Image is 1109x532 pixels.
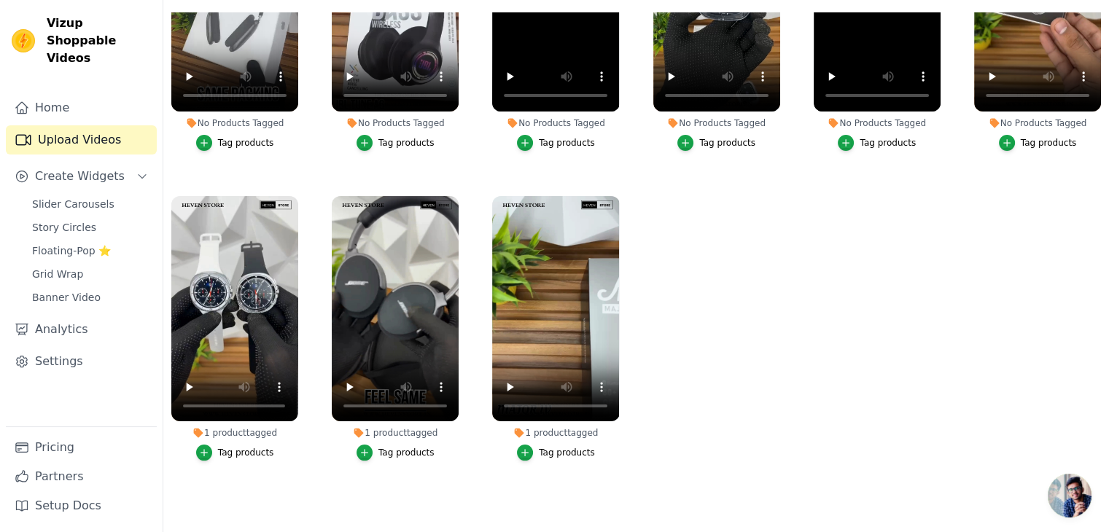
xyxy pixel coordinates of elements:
[1048,474,1092,517] a: Open chat
[517,445,595,461] button: Tag products
[6,347,157,376] a: Settings
[6,315,157,344] a: Analytics
[23,217,157,238] a: Story Circles
[378,447,435,458] div: Tag products
[35,168,125,185] span: Create Widgets
[12,29,35,52] img: Vizup
[196,135,274,151] button: Tag products
[699,137,755,149] div: Tag products
[860,137,916,149] div: Tag products
[492,427,619,439] div: 1 product tagged
[32,197,114,211] span: Slider Carousels
[974,117,1101,129] div: No Products Tagged
[814,117,941,129] div: No Products Tagged
[32,220,96,235] span: Story Circles
[47,15,151,67] span: Vizup Shoppable Videos
[6,433,157,462] a: Pricing
[357,135,435,151] button: Tag products
[677,135,755,151] button: Tag products
[171,117,298,129] div: No Products Tagged
[653,117,780,129] div: No Products Tagged
[196,445,274,461] button: Tag products
[6,93,157,122] a: Home
[32,267,83,281] span: Grid Wrap
[23,240,157,261] a: Floating-Pop ⭐
[6,125,157,154] a: Upload Videos
[23,194,157,214] a: Slider Carousels
[378,137,435,149] div: Tag products
[1021,137,1077,149] div: Tag products
[171,427,298,439] div: 1 product tagged
[32,243,111,258] span: Floating-Pop ⭐
[23,287,157,308] a: Banner Video
[838,135,916,151] button: Tag products
[492,117,619,129] div: No Products Tagged
[539,447,595,458] div: Tag products
[999,135,1077,151] button: Tag products
[517,135,595,151] button: Tag products
[32,290,101,305] span: Banner Video
[218,447,274,458] div: Tag products
[332,117,459,129] div: No Products Tagged
[218,137,274,149] div: Tag products
[23,264,157,284] a: Grid Wrap
[539,137,595,149] div: Tag products
[6,162,157,191] button: Create Widgets
[332,427,459,439] div: 1 product tagged
[6,491,157,520] a: Setup Docs
[357,445,435,461] button: Tag products
[6,462,157,491] a: Partners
